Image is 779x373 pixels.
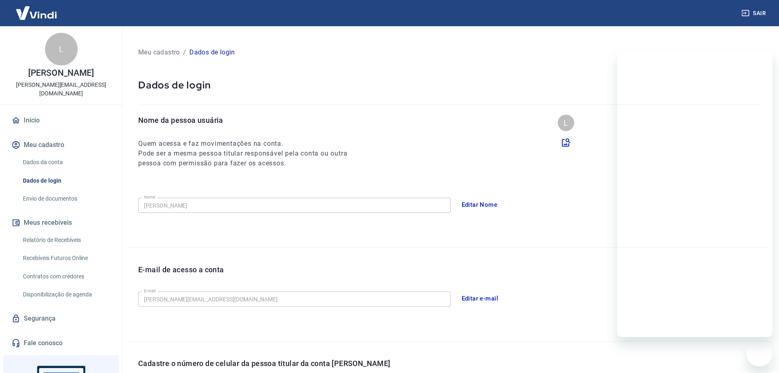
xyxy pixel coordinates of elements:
a: Contratos com credores [20,268,112,285]
a: Disponibilização de agenda [20,286,112,303]
button: Meus recebíveis [10,214,112,232]
a: Segurança [10,310,112,328]
p: Cadastre o número de celular da pessoa titular da conta [PERSON_NAME] [138,358,769,369]
p: E-mail de acesso a conta [138,264,224,275]
a: Início [10,111,112,129]
a: Recebíveis Futuros Online [20,250,112,267]
button: Sair [740,6,769,21]
a: Envio de documentos [20,190,112,207]
div: L [558,115,574,131]
p: [PERSON_NAME] [28,69,94,77]
iframe: Button to launch messaging window, conversation in progress [746,340,772,366]
img: Vindi [10,0,63,25]
p: Dados de login [189,47,235,57]
div: L [45,33,78,66]
label: E-mail [144,288,155,294]
button: Meu cadastro [10,136,112,154]
p: Meu cadastro [138,47,180,57]
button: Editar Nome [457,196,502,213]
p: / [183,47,186,57]
p: Nome da pessoa usuária [138,115,362,126]
h6: Pode ser a mesma pessoa titular responsável pela conta ou outra pessoa com permissão para fazer o... [138,149,362,168]
a: Fale conosco [10,334,112,352]
a: Dados de login [20,172,112,189]
label: Nome [144,194,155,200]
a: Dados da conta [20,154,112,171]
p: Dados de login [138,79,759,91]
a: Relatório de Recebíveis [20,232,112,249]
h6: Quem acessa e faz movimentações na conta. [138,139,362,149]
iframe: Messaging window [617,50,772,337]
button: Editar e-mail [457,290,503,307]
p: [PERSON_NAME][EMAIL_ADDRESS][DOMAIN_NAME] [7,81,116,98]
